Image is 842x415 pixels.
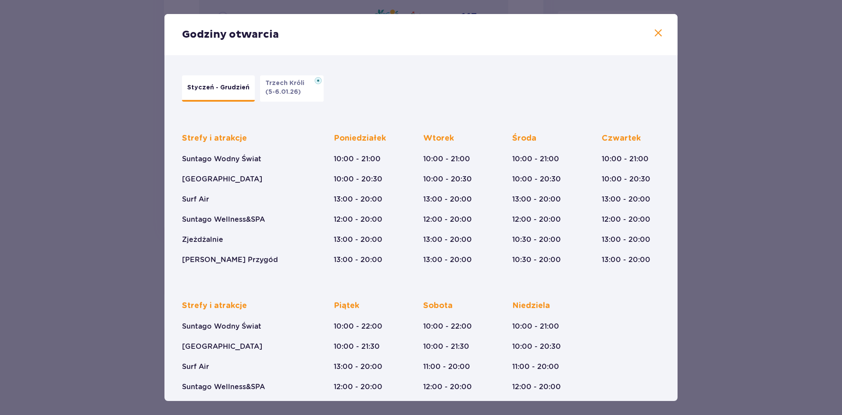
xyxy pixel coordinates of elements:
p: [PERSON_NAME] Przygód [182,255,278,265]
p: [GEOGRAPHIC_DATA] [182,174,262,184]
p: 12:00 - 20:00 [512,382,561,392]
p: 13:00 - 20:00 [423,235,472,245]
p: 13:00 - 20:00 [334,362,382,372]
p: 10:00 - 21:00 [334,154,381,164]
p: 13:00 - 20:00 [334,255,382,265]
p: 13:00 - 20:00 [602,195,650,204]
p: 10:00 - 20:30 [602,174,650,184]
p: 13:00 - 20:00 [512,195,561,204]
p: Surf Air [182,362,209,372]
p: 12:00 - 20:00 [334,215,382,224]
p: Suntago Wodny Świat [182,322,261,331]
p: Niedziela [512,301,550,311]
p: (5-6.01.26) [265,88,301,96]
p: 10:30 - 20:00 [512,255,561,265]
p: Trzech Króli [265,79,310,88]
p: 12:00 - 20:00 [423,215,472,224]
p: 13:00 - 20:00 [602,255,650,265]
p: Styczeń - Grudzień [187,83,250,92]
p: 13:00 - 20:00 [334,235,382,245]
p: Zjeżdżalnie [182,235,223,245]
p: 11:00 - 20:00 [423,362,470,372]
p: 12:00 - 20:00 [334,382,382,392]
p: Wtorek [423,133,454,144]
p: 13:00 - 20:00 [423,255,472,265]
p: 10:00 - 22:00 [334,322,382,331]
p: Suntago Wodny Świat [182,154,261,164]
p: 10:30 - 20:00 [512,235,561,245]
p: Poniedziałek [334,133,386,144]
p: Godziny otwarcia [182,28,279,41]
p: 10:00 - 21:00 [423,154,470,164]
p: Suntago Wellness&SPA [182,215,265,224]
p: 10:00 - 21:00 [602,154,649,164]
p: Strefy i atrakcje [182,133,247,144]
p: 10:00 - 20:30 [423,174,472,184]
p: 10:00 - 20:30 [512,174,561,184]
p: Strefy i atrakcje [182,301,247,311]
p: 11:00 - 20:00 [512,362,559,372]
p: Piątek [334,301,359,311]
p: 12:00 - 20:00 [512,215,561,224]
p: Sobota [423,301,453,311]
p: 13:00 - 20:00 [334,195,382,204]
p: Suntago Wellness&SPA [182,382,265,392]
p: Środa [512,133,536,144]
p: Surf Air [182,195,209,204]
button: Trzech Króli(5-6.01.26) [260,75,324,102]
p: 10:00 - 20:30 [334,174,382,184]
p: 10:00 - 20:30 [512,342,561,351]
p: 10:00 - 22:00 [423,322,472,331]
p: 10:00 - 21:30 [423,342,469,351]
p: 12:00 - 20:00 [423,382,472,392]
button: Styczeń - Grudzień [182,75,255,102]
p: 13:00 - 20:00 [602,235,650,245]
p: 10:00 - 21:00 [512,154,559,164]
p: [GEOGRAPHIC_DATA] [182,342,262,351]
p: 12:00 - 20:00 [602,215,650,224]
p: 13:00 - 20:00 [423,195,472,204]
p: 10:00 - 21:00 [512,322,559,331]
p: 10:00 - 21:30 [334,342,380,351]
p: Czwartek [602,133,641,144]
